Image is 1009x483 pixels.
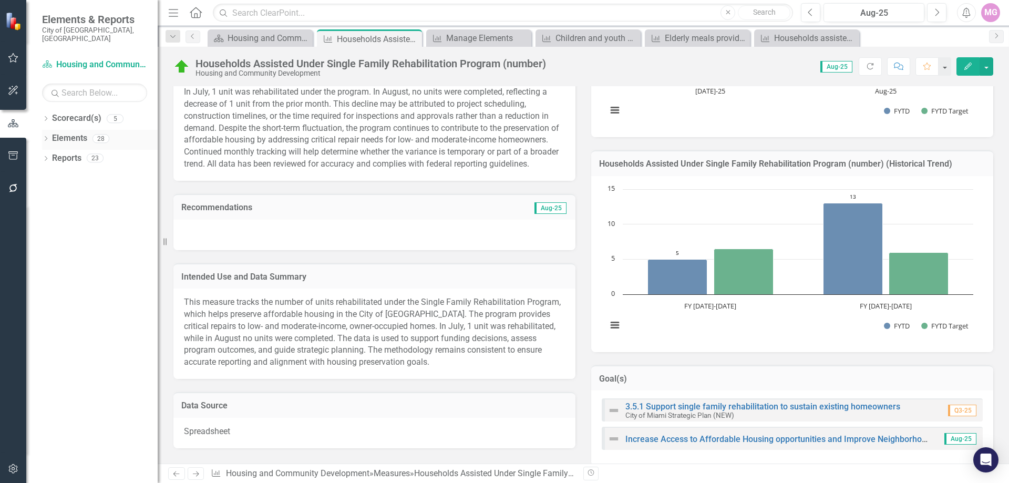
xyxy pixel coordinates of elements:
a: 3.5.1 Support single family rehabilitation to sustain existing homeowners [625,402,900,412]
text: Aug-25 [875,86,897,96]
a: Children and youth assisted with CDBG (number) [538,32,638,45]
button: Show FYTD [884,321,910,331]
button: Aug-25 [823,3,924,22]
h3: Goal(s) [599,374,985,384]
img: ClearPoint Strategy [5,12,24,30]
g: FYTD, bar series 1 of 2 with 2 bars. [648,203,883,294]
path: FY 2023-2024, 13. FYTD. [823,203,883,294]
div: Households Assisted Under Single Family Rehabilitation Program (number) [195,58,546,69]
svg: Interactive chart [602,184,979,342]
div: Elderly meals provided with Community Development Block Grant (CDBG) and Social Services Gap (SSG... [665,32,747,45]
p: In July, 1 unit was rehabilitated under the program. In August, no units were completed, reflecti... [184,86,565,170]
a: Manage Elements [429,32,529,45]
span: Q3-25 [948,405,976,416]
a: Elements [52,132,87,145]
text: 5 [611,253,615,263]
h3: Recommendations [181,203,445,212]
a: Households assisted under the Down Payment Assistance Program (number) [757,32,857,45]
a: Housing and Community Development [226,468,369,478]
div: Chart. Highcharts interactive chart. [602,184,983,342]
a: Housing and Community Development [210,32,310,45]
button: MG [981,3,1000,22]
a: Scorecard(s) [52,112,101,125]
div: 5 [107,114,123,123]
div: Households Assisted Under Single Family Rehabilitation Program (number) [337,33,419,46]
span: Aug-25 [534,202,567,214]
text: FY [DATE]-[DATE] [860,301,912,311]
input: Search ClearPoint... [213,4,793,22]
div: Aug-25 [827,7,921,19]
div: Households assisted under the Down Payment Assistance Program (number) [774,32,857,45]
g: FYTD Target , bar series 2 of 2 with 2 bars. [714,249,949,294]
small: City of [GEOGRAPHIC_DATA], [GEOGRAPHIC_DATA] [42,26,147,43]
h3: Households Assisted Under Single Family Rehabilitation Program (number) (Historical Trend) [599,159,985,169]
img: Not Defined [608,433,620,445]
button: Show FYTD [884,106,910,116]
a: Reports [52,152,81,165]
a: Measures [374,468,410,478]
button: Show FYTD Target [921,321,969,331]
input: Search Below... [42,84,147,102]
span: Elements & Reports [42,13,147,26]
div: Open Intercom Messenger [973,447,998,472]
p: Spreadsheet [184,426,565,438]
div: » » [211,468,575,480]
button: View chart menu, Chart [608,103,622,118]
button: Search [738,5,790,20]
h3: Data Source [181,401,568,410]
div: 28 [92,134,109,143]
div: Manage Elements [446,32,529,45]
div: 23 [87,154,104,163]
div: Children and youth assisted with CDBG (number) [555,32,638,45]
path: FY 2022-2023, 5. FYTD. [648,259,707,294]
div: Households Assisted Under Single Family Rehabilitation Program (number) [414,468,692,478]
a: Housing and Community Development [42,59,147,71]
span: This measure tracks the number of units rehabilitated under the Single Family Rehabilitation Prog... [184,297,561,367]
text: 5 [676,249,679,256]
text: 0 [611,289,615,298]
button: View chart menu, Chart [608,318,622,333]
span: Search [753,8,776,16]
path: FY 2023-2024, 6. FYTD Target . [889,252,949,294]
path: FY 2022-2023, 6.5. FYTD Target . [714,249,774,294]
div: Housing and Community Development [195,69,546,77]
text: [DATE]-25 [695,86,725,96]
text: 10 [608,219,615,228]
text: 15 [608,183,615,193]
span: Aug-25 [944,433,976,445]
small: City of Miami Strategic Plan (NEW) [625,411,734,419]
div: Housing and Community Development [228,32,310,45]
a: Elderly meals provided with Community Development Block Grant (CDBG) and Social Services Gap (SSG... [647,32,747,45]
button: Show FYTD Target [921,106,969,116]
h3: Intended Use and Data Summary [181,272,568,282]
img: On Target [173,58,190,75]
text: 13 [850,193,856,200]
img: Not Defined [608,404,620,417]
span: Aug-25 [820,61,852,73]
text: FY [DATE]-[DATE] [684,301,736,311]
